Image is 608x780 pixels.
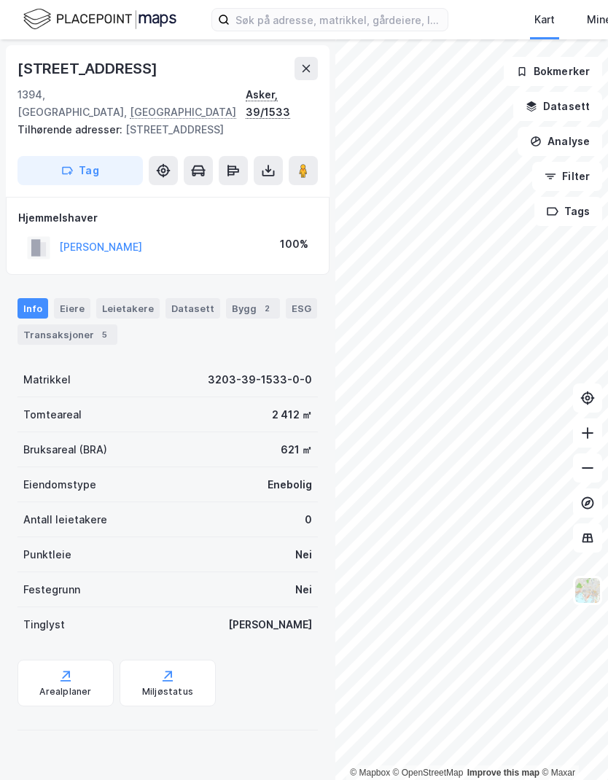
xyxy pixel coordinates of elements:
[97,327,112,342] div: 5
[23,371,71,389] div: Matrikkel
[142,686,193,698] div: Miljøstatus
[305,511,312,529] div: 0
[281,441,312,459] div: 621 ㎡
[226,298,280,319] div: Bygg
[23,546,71,563] div: Punktleie
[393,768,464,778] a: OpenStreetMap
[17,86,246,121] div: 1394, [GEOGRAPHIC_DATA],
[518,127,602,156] button: Analyse
[23,581,80,598] div: Festegrunn
[268,476,312,494] div: Enebolig
[532,162,602,191] button: Filter
[534,197,602,226] button: Tags
[208,371,312,389] div: 3203-39-1533-0-0
[574,577,601,604] img: Z
[260,301,274,316] div: 2
[504,57,602,86] button: Bokmerker
[23,616,65,633] div: Tinglyst
[23,406,82,424] div: Tomteareal
[535,710,608,780] div: Kontrollprogram for chat
[23,441,107,459] div: Bruksareal (BRA)
[535,710,608,780] iframe: Chat Widget
[17,121,306,139] div: [STREET_ADDRESS]
[39,686,91,698] div: Arealplaner
[23,7,176,32] img: logo.f888ab2527a4732fd821a326f86c7f29.svg
[513,92,602,121] button: Datasett
[230,9,448,31] input: Søk på adresse, matrikkel, gårdeiere, leietakere eller personer
[17,324,117,345] div: Transaksjoner
[350,768,390,778] a: Mapbox
[23,476,96,494] div: Eiendomstype
[165,298,220,319] div: Datasett
[534,11,555,28] div: Kart
[280,235,308,253] div: 100%
[228,616,312,633] div: [PERSON_NAME]
[54,298,90,319] div: Eiere
[295,581,312,598] div: Nei
[17,123,125,136] span: Tilhørende adresser:
[467,768,539,778] a: Improve this map
[286,298,317,319] div: ESG
[272,406,312,424] div: 2 412 ㎡
[17,57,160,80] div: [STREET_ADDRESS]
[295,546,312,563] div: Nei
[96,298,160,319] div: Leietakere
[17,156,143,185] button: Tag
[17,298,48,319] div: Info
[18,209,317,227] div: Hjemmelshaver
[23,511,107,529] div: Antall leietakere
